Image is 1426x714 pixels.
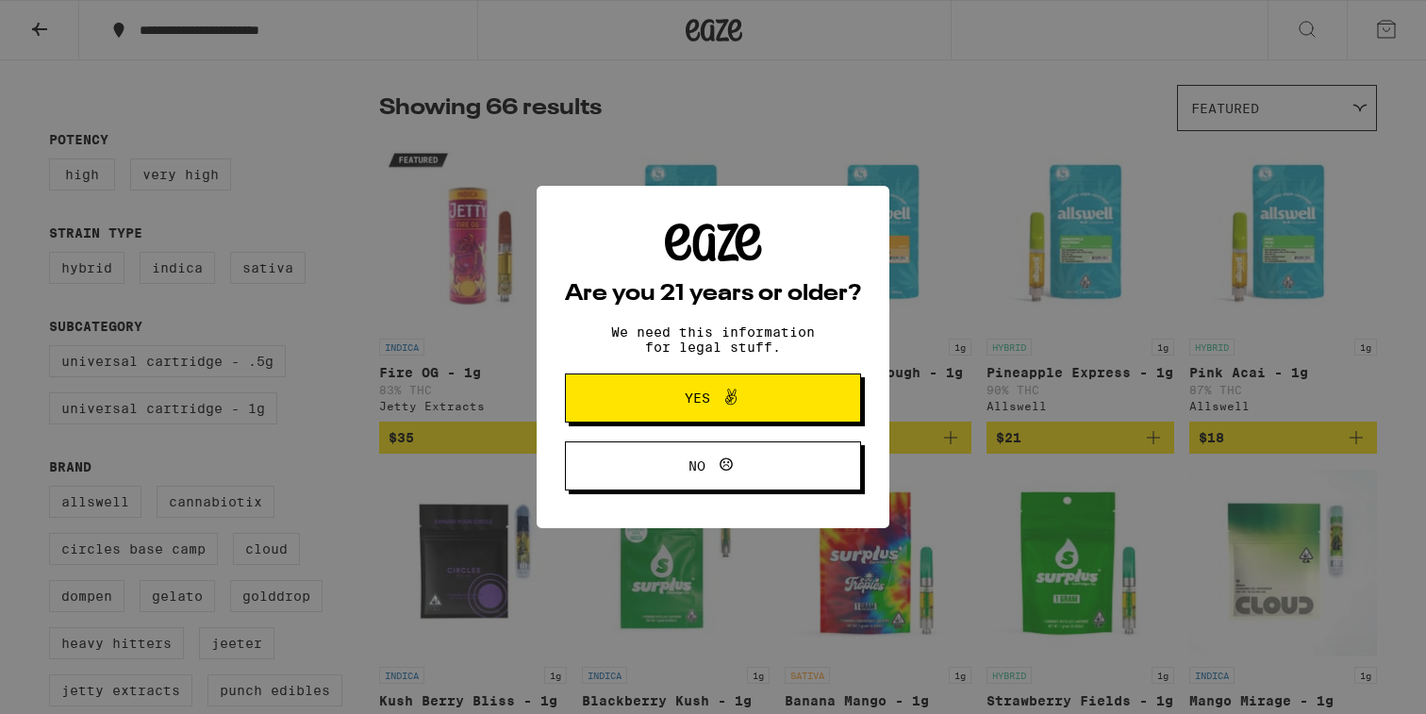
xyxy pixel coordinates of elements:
span: Hi. Need any help? [11,13,136,28]
p: We need this information for legal stuff. [595,324,831,355]
span: Yes [685,391,710,405]
button: No [565,441,861,490]
h2: Are you 21 years or older? [565,283,861,306]
button: Yes [565,374,861,423]
span: No [688,459,705,473]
